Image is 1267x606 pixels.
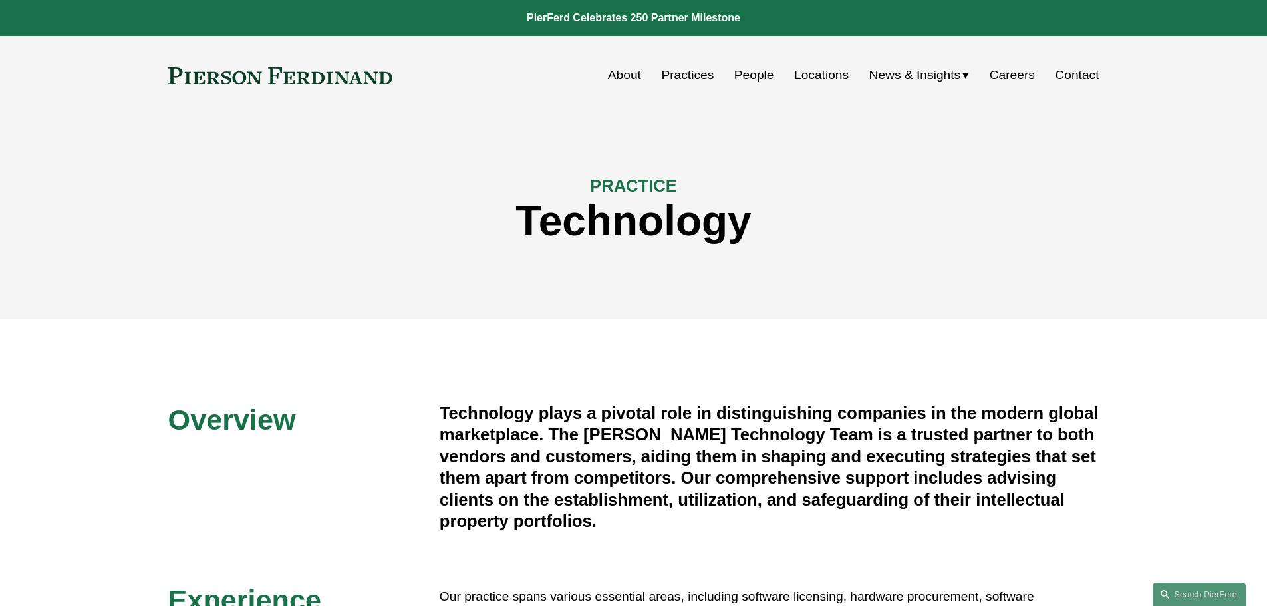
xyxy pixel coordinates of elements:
h4: Technology plays a pivotal role in distinguishing companies in the modern global marketplace. The... [440,402,1099,532]
a: Careers [990,63,1035,88]
a: About [608,63,641,88]
span: News & Insights [869,64,961,87]
span: Overview [168,404,296,436]
a: People [734,63,774,88]
a: Locations [794,63,849,88]
a: Search this site [1153,583,1246,606]
a: Practices [661,63,714,88]
span: PRACTICE [590,176,677,195]
a: Contact [1055,63,1099,88]
a: folder dropdown [869,63,970,88]
h1: Technology [168,197,1099,245]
